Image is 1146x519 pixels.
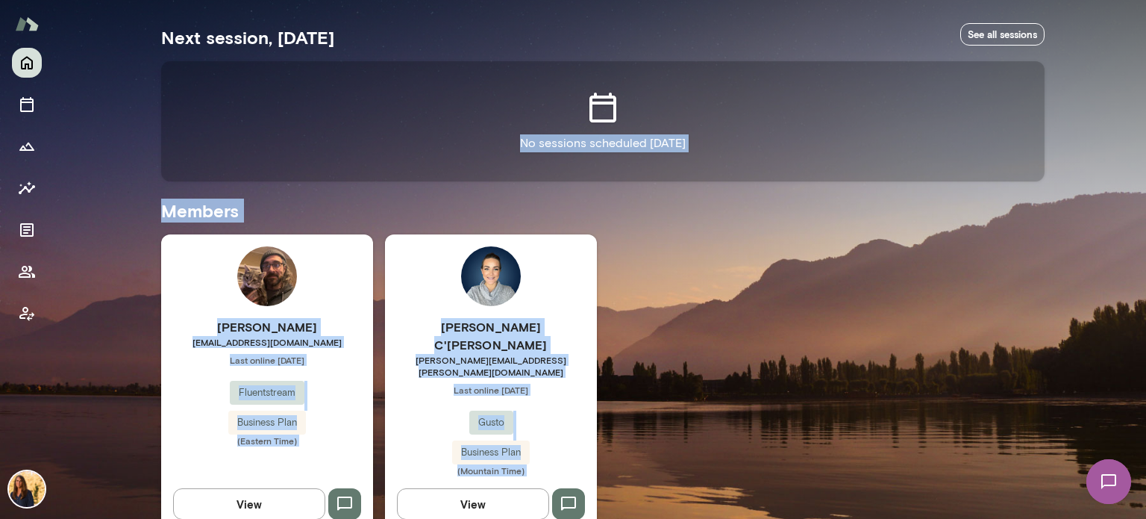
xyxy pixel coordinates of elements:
span: [EMAIL_ADDRESS][DOMAIN_NAME] [161,336,373,348]
img: Mento [15,10,39,38]
h5: Members [161,199,1045,223]
button: Documents [12,215,42,245]
span: Last online [DATE] [385,384,597,396]
h6: [PERSON_NAME] C'[PERSON_NAME] [385,318,597,354]
h5: Next session, [DATE] [161,25,334,49]
span: Gusto [469,415,513,430]
span: (Eastern Time) [161,435,373,447]
img: Tiffany C'deBaca [461,246,521,306]
button: Members [12,257,42,287]
button: Growth Plan [12,131,42,161]
button: Client app [12,299,42,329]
p: No sessions scheduled [DATE] [520,134,686,152]
h6: [PERSON_NAME] [161,318,373,336]
span: Business Plan [452,445,530,460]
button: Sessions [12,90,42,119]
img: Brian Francati [237,246,297,306]
span: (Mountain Time) [385,464,597,476]
a: See all sessions [960,23,1045,46]
button: Insights [12,173,42,203]
img: Sheri DeMario [9,471,45,507]
span: Business Plan [228,415,306,430]
span: Last online [DATE] [161,354,373,366]
span: Fluentstream [230,385,304,400]
span: [PERSON_NAME][EMAIL_ADDRESS][PERSON_NAME][DOMAIN_NAME] [385,354,597,378]
button: Home [12,48,42,78]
